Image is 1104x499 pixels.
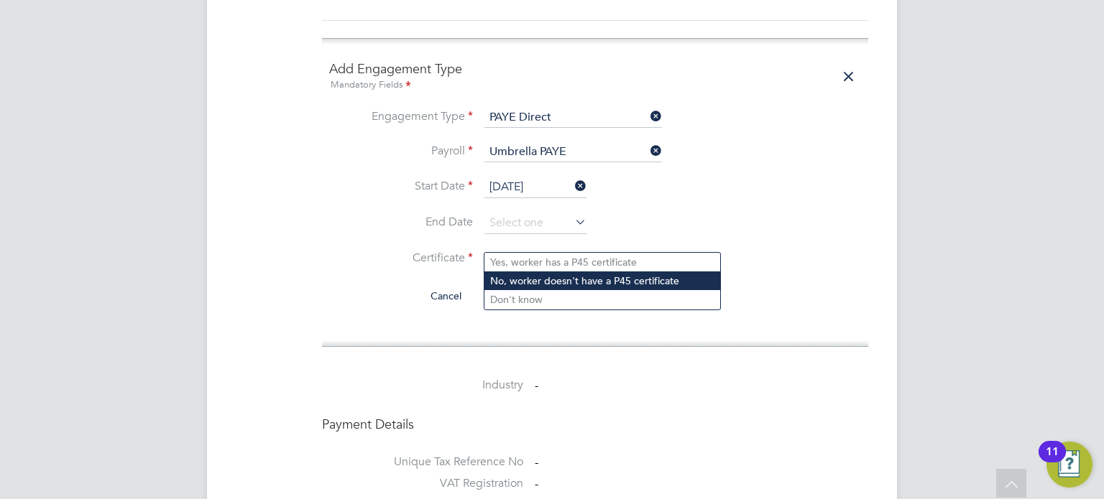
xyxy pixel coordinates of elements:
[329,215,473,230] label: End Date
[329,78,861,93] div: Mandatory Fields
[484,177,586,198] input: Select one
[484,248,719,270] input: Select one
[329,179,473,194] label: Start Date
[484,108,662,128] input: Select one
[329,251,473,266] label: Certificate
[535,455,538,470] span: -
[329,109,473,124] label: Engagement Type
[484,253,720,271] li: Yes, worker has a P45 certificate
[535,477,538,491] span: -
[1046,442,1092,488] button: Open Resource Center, 11 new notifications
[419,284,473,307] button: Cancel
[484,290,720,309] li: Don't know
[322,454,523,470] label: Unique Tax Reference No
[322,476,523,491] label: VAT Registration
[1046,452,1059,470] div: 11
[322,378,523,393] label: Industry
[535,378,538,393] span: -
[329,60,861,93] h4: Add Engagement Type
[484,213,586,234] input: Select one
[322,416,868,432] h4: Payment Details
[484,271,720,290] li: No, worker doesn't have a P45 certificate
[329,144,473,159] label: Payroll
[484,142,662,162] input: Search for...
